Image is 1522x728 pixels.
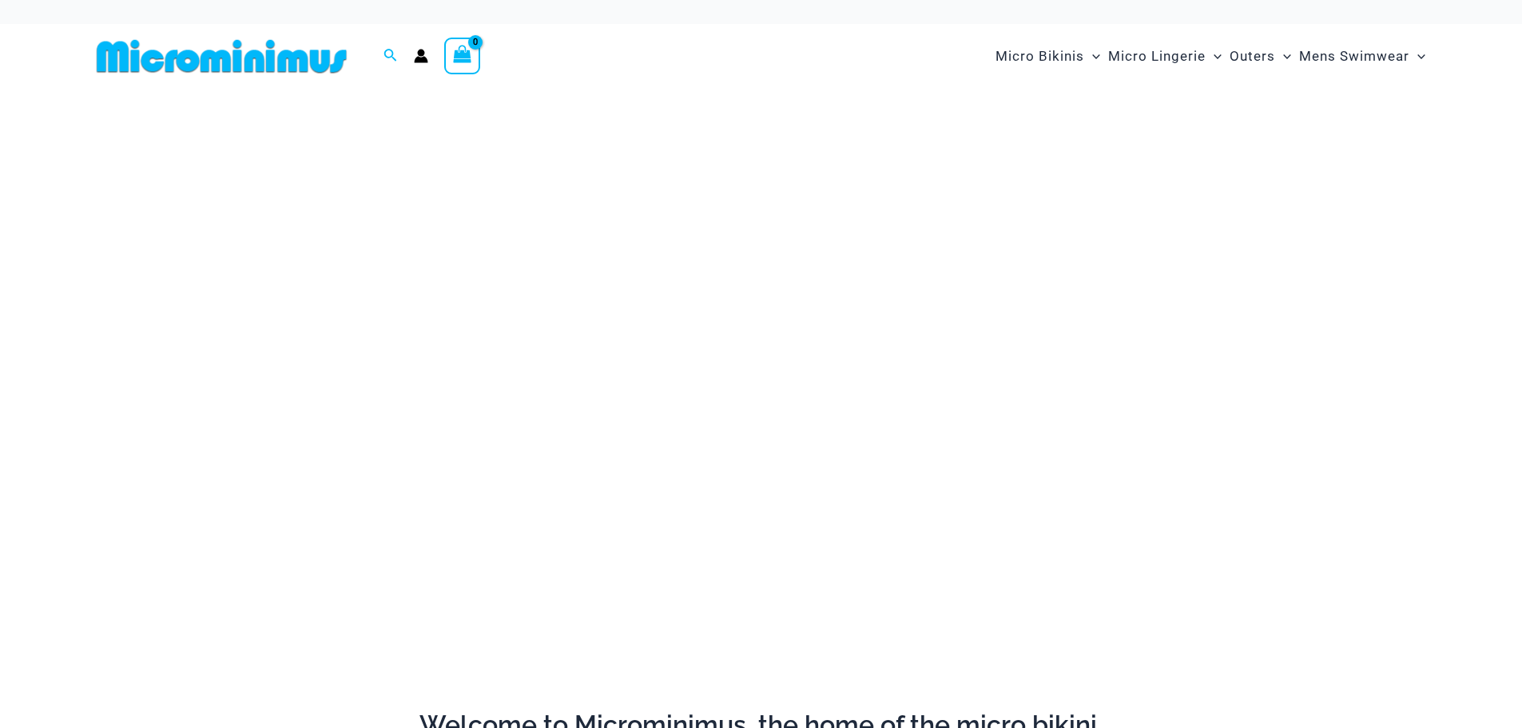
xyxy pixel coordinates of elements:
[444,38,481,74] a: View Shopping Cart, empty
[1206,36,1222,77] span: Menu Toggle
[1275,36,1291,77] span: Menu Toggle
[995,36,1084,77] span: Micro Bikinis
[1299,36,1409,77] span: Mens Swimwear
[991,32,1104,81] a: Micro BikinisMenu ToggleMenu Toggle
[1108,36,1206,77] span: Micro Lingerie
[1226,32,1295,81] a: OutersMenu ToggleMenu Toggle
[1104,32,1226,81] a: Micro LingerieMenu ToggleMenu Toggle
[989,30,1433,83] nav: Site Navigation
[1230,36,1275,77] span: Outers
[414,49,428,63] a: Account icon link
[383,46,398,66] a: Search icon link
[90,38,353,74] img: MM SHOP LOGO FLAT
[1295,32,1429,81] a: Mens SwimwearMenu ToggleMenu Toggle
[1409,36,1425,77] span: Menu Toggle
[1084,36,1100,77] span: Menu Toggle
